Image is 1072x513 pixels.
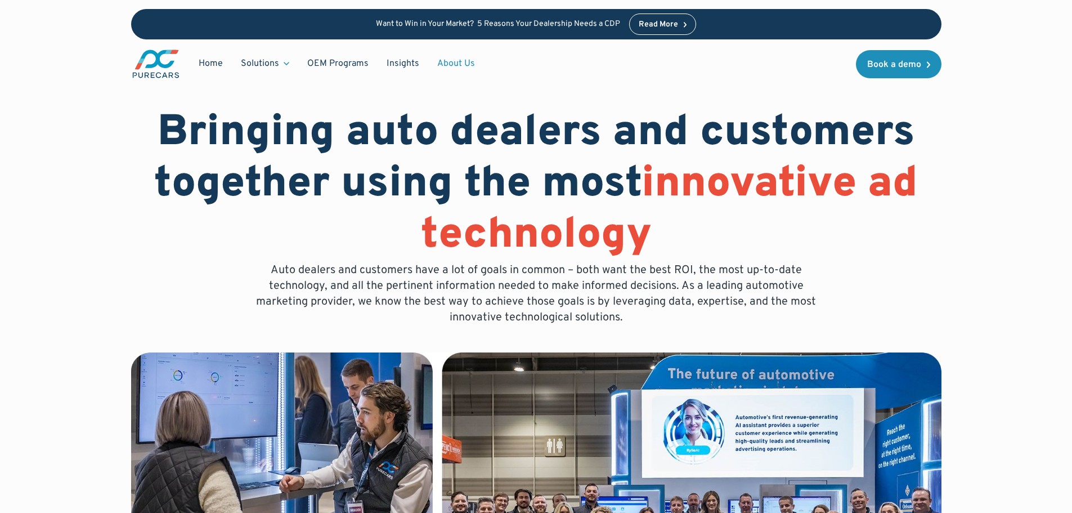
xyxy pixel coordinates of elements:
[376,20,620,29] p: Want to Win in Your Market? 5 Reasons Your Dealership Needs a CDP
[421,158,918,263] span: innovative ad technology
[867,60,921,69] div: Book a demo
[639,21,678,29] div: Read More
[378,53,428,74] a: Insights
[131,108,941,262] h1: Bringing auto dealers and customers together using the most
[131,48,181,79] a: main
[190,53,232,74] a: Home
[241,57,279,70] div: Solutions
[248,262,824,325] p: Auto dealers and customers have a lot of goals in common – both want the best ROI, the most up-to...
[428,53,484,74] a: About Us
[856,50,941,78] a: Book a demo
[131,48,181,79] img: purecars logo
[232,53,298,74] div: Solutions
[629,14,697,35] a: Read More
[298,53,378,74] a: OEM Programs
